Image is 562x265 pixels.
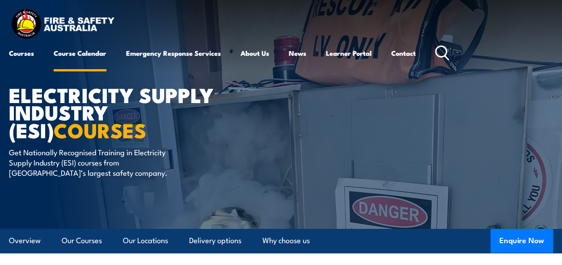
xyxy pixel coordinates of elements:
[289,42,306,64] a: News
[126,42,221,64] a: Emergency Response Services
[54,114,146,145] strong: COURSES
[241,42,269,64] a: About Us
[391,42,416,64] a: Contact
[262,229,310,253] a: Why choose us
[9,147,172,178] p: Get Nationally Recognised Training in Electricity Supply Industry (ESI) courses from [GEOGRAPHIC_...
[490,229,553,253] button: Enquire Now
[9,86,230,138] h1: Electricity Supply Industry (ESI)
[54,42,106,64] a: Course Calendar
[326,42,372,64] a: Learner Portal
[189,229,241,253] a: Delivery options
[9,229,41,253] a: Overview
[62,229,102,253] a: Our Courses
[123,229,168,253] a: Our Locations
[9,42,34,64] a: Courses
